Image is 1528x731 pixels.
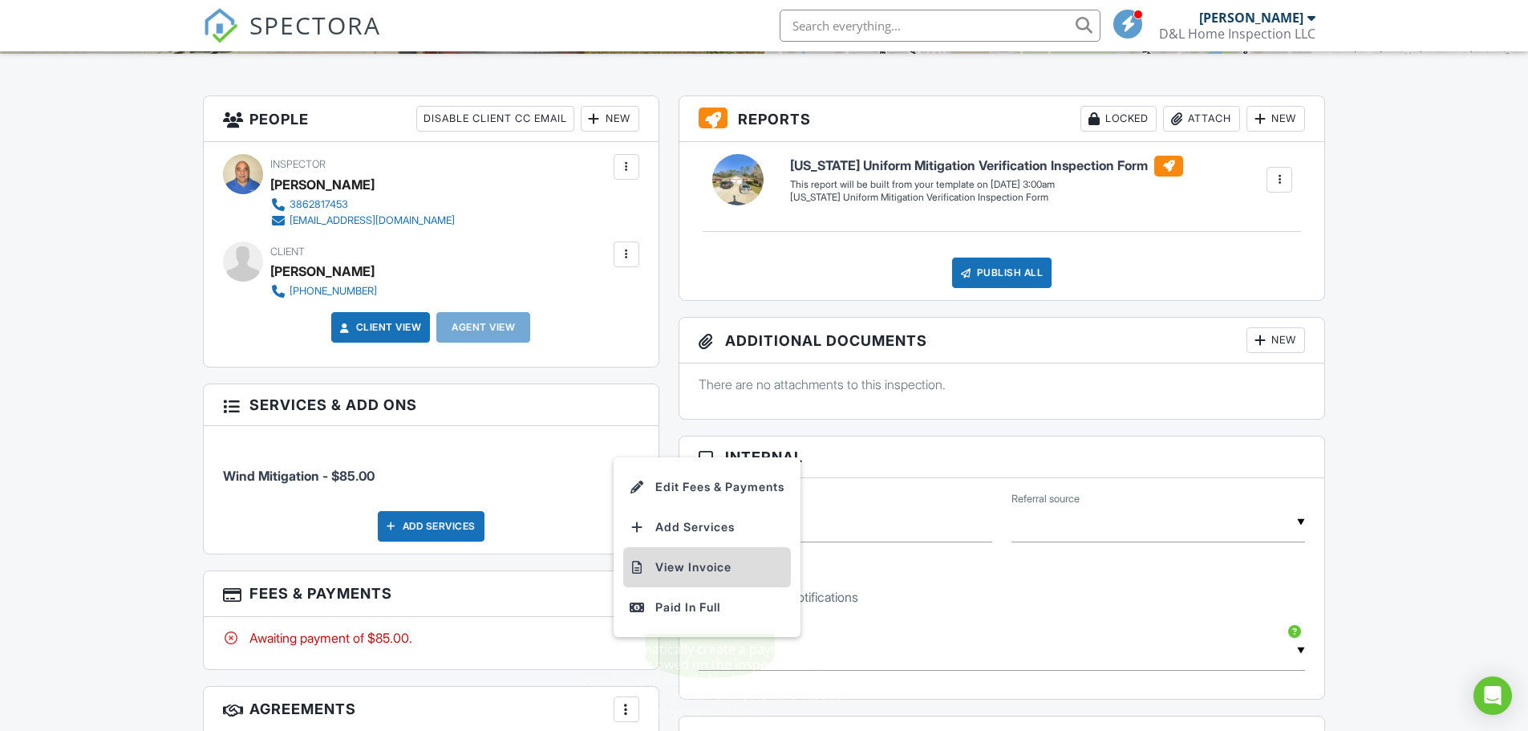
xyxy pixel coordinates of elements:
[223,468,375,484] span: Wind Mitigation - $85.00
[270,213,455,229] a: [EMAIL_ADDRESS][DOMAIN_NAME]
[270,197,455,213] a: 3862817453
[270,173,375,197] div: [PERSON_NAME]
[1315,43,1352,52] a: Leaflet
[1011,492,1080,506] label: Referral source
[1246,106,1305,132] div: New
[679,437,1325,478] h3: Internal
[223,438,639,497] li: Manual fee: Wind Mitigation
[699,376,1306,393] p: There are no attachments to this inspection.
[679,318,1325,363] h3: Additional Documents
[290,285,377,298] div: [PHONE_NUMBER]
[1163,106,1240,132] div: Attach
[203,22,381,55] a: SPECTORA
[790,191,1183,205] div: [US_STATE] Uniform Mitigation Verification Inspection Form
[416,106,574,132] div: Disable Client CC Email
[203,8,238,43] img: The Best Home Inspection Software - Spectora
[1473,676,1512,715] div: Open Intercom Messenger
[290,198,348,211] div: 3862817453
[1404,43,1524,52] a: © OpenStreetMap contributors
[790,156,1183,177] h6: [US_STATE] Uniform Mitigation Verification Inspection Form
[270,246,305,258] span: Client
[270,259,375,283] div: [PERSON_NAME]
[270,283,377,299] a: [PHONE_NUMBER]
[223,629,639,647] div: Awaiting payment of $85.00.
[1354,43,1356,52] span: |
[1246,327,1305,353] div: New
[378,511,484,542] div: Add Services
[249,8,381,42] span: SPECTORA
[581,106,639,132] div: New
[1080,106,1157,132] div: Locked
[679,96,1325,142] h3: Reports
[337,319,422,335] a: Client View
[630,598,784,617] div: Paid In Full
[290,214,455,227] div: [EMAIL_ADDRESS][DOMAIN_NAME]
[1159,26,1315,42] div: D&L Home Inspection LLC
[952,258,1052,288] div: Publish All
[204,571,659,617] h3: Fees & Payments
[270,158,326,170] span: Inspector
[204,384,659,426] h3: Services & Add ons
[623,547,791,587] a: View Invoice
[1199,10,1303,26] div: [PERSON_NAME]
[1359,43,1402,52] a: © MapTiler
[790,178,1183,191] div: This report will be built from your template on [DATE] 3:00am
[204,96,659,142] h3: People
[780,10,1100,42] input: Search everything...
